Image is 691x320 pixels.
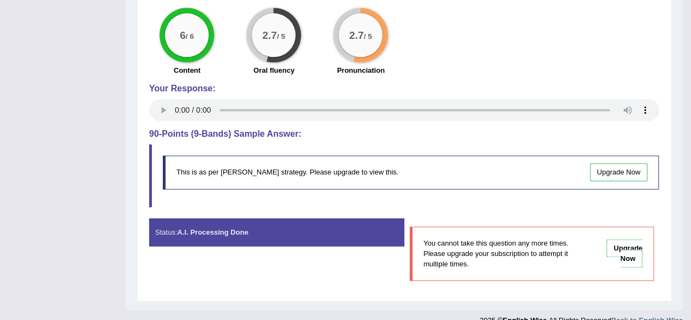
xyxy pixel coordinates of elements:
[350,29,364,41] big: 2.7
[174,65,200,75] label: Content
[606,239,642,267] a: Upgrade Now
[177,228,248,236] strong: A.I. Processing Done
[263,29,277,41] big: 2.7
[186,32,194,40] small: / 6
[364,32,372,40] small: / 5
[163,155,659,189] div: This is as per [PERSON_NAME] strategy. Please upgrade to view this.
[149,129,659,139] h4: 90-Points (9-Bands) Sample Answer:
[423,238,588,269] p: You cannot take this question any more times. Please upgrade your subscription to attempt it mult...
[277,32,285,40] small: / 5
[590,163,648,181] a: Upgrade Now
[149,84,659,94] h4: Your Response:
[253,65,294,75] label: Oral fluency
[180,29,186,41] big: 6
[149,218,404,246] div: Status:
[337,65,385,75] label: Pronunciation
